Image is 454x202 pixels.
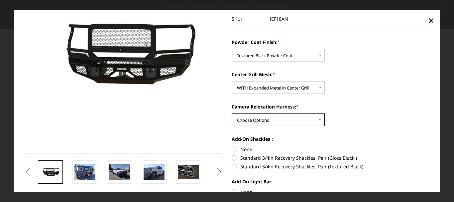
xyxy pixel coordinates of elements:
[109,164,130,180] img: 2018-2020 Ford F150 - FT Series - Extreme Front Bumper
[232,178,429,185] label: Add-On Light Bar:
[232,71,429,78] label: Center Grill Mesh:
[232,146,429,153] label: None
[232,163,429,170] label: Standard 3/4in Recovery Shackles, Pair (Textured Black)
[74,164,95,180] img: 2018-2020 Ford F150 - FT Series - Extreme Front Bumper
[232,135,429,142] label: Add-On Shackles :
[232,154,429,161] label: Standard 3/4in Recovery Shackles, Pair (Gloss Black )
[144,164,165,180] img: 2018-2020 Ford F150 - FT Series - Extreme Front Bumper
[23,167,33,177] button: Previous
[214,167,224,177] button: Next
[232,39,429,46] label: Powder Coat Finish:
[40,166,61,178] img: 2018-2020 Ford F150 - FT Series - Extreme Front Bumper
[232,188,429,195] label: None
[428,13,434,27] span: ×
[270,13,288,25] dd: JEF18AN
[426,15,436,26] a: Close
[178,165,199,179] img: 2018-2020 Ford F150 - FT Series - Extreme Front Bumper
[232,103,429,110] label: Camera Relocation Harness:
[232,13,265,25] dt: SKU:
